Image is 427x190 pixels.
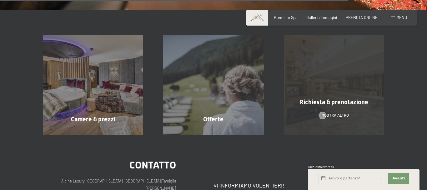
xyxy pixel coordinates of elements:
a: PRENOTA ONLINE [346,15,378,20]
span: Vi informiamo volentieri! [213,182,284,189]
a: Hotel all inclusive in Trentino Alto Adige Offerte [153,35,274,135]
a: Galleria immagini [306,15,337,20]
a: Hotel all inclusive in Trentino Alto Adige Camere & prezzi [33,35,153,135]
a: Hotel all inclusive in Trentino Alto Adige Richiesta & prenotazione mostra altro [274,35,394,135]
span: | [161,178,162,183]
span: Camere & prezzi [71,115,115,123]
span: Richiesta & prenotazione [300,98,368,106]
span: Offerte [203,115,224,123]
span: Contatto [129,159,176,171]
span: mostra altro [321,113,349,118]
span: Avanti [392,176,405,181]
a: Premium Spa [274,15,298,20]
span: Richiesta express [308,165,334,169]
span: Menu [396,15,407,20]
button: Avanti [388,173,409,184]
